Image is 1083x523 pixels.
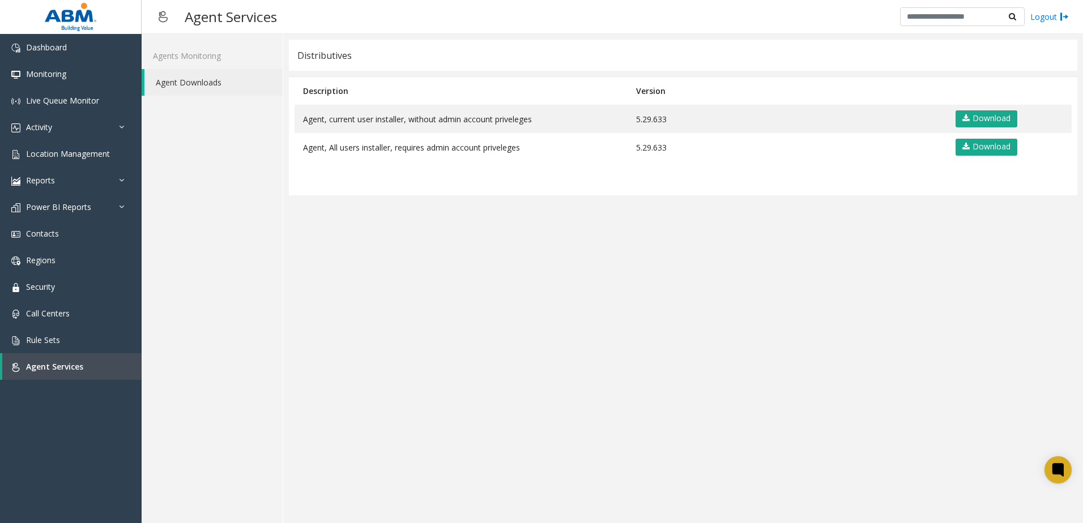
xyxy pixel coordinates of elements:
td: Agent, All users installer, requires admin account priveleges [295,133,628,161]
span: Contacts [26,228,59,239]
img: 'icon' [11,123,20,132]
img: 'icon' [11,230,20,239]
img: 'icon' [11,310,20,319]
img: 'icon' [11,177,20,186]
td: 5.29.633 [628,133,946,161]
img: 'icon' [11,363,20,372]
span: Security [26,281,55,292]
a: Agent Downloads [144,69,283,96]
span: Monitoring [26,68,66,79]
a: Agents Monitoring [142,42,283,69]
span: Reports [26,175,55,186]
td: Agent, current user installer, without admin account priveleges [295,105,628,133]
a: Logout [1030,11,1069,23]
img: 'icon' [11,283,20,292]
img: 'icon' [11,70,20,79]
img: 'icon' [11,336,20,345]
td: 5.29.633 [628,105,946,133]
span: Dashboard [26,42,67,53]
div: Distributives [297,48,352,63]
a: Agent Services [2,353,142,380]
span: Location Management [26,148,110,159]
span: Power BI Reports [26,202,91,212]
span: Activity [26,122,52,132]
img: 'icon' [11,203,20,212]
img: 'icon' [11,150,20,159]
img: logout [1060,11,1069,23]
a: Download [956,110,1017,127]
span: Regions [26,255,56,265]
span: Agent Services [26,361,83,372]
img: 'icon' [11,44,20,53]
img: pageIcon [153,3,173,31]
h3: Agent Services [179,3,283,31]
img: 'icon' [11,97,20,106]
span: Call Centers [26,308,70,319]
span: Live Queue Monitor [26,95,99,106]
span: Rule Sets [26,335,60,345]
img: 'icon' [11,256,20,265]
th: Description [295,77,628,105]
a: Download [956,139,1017,156]
th: Version [628,77,946,105]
